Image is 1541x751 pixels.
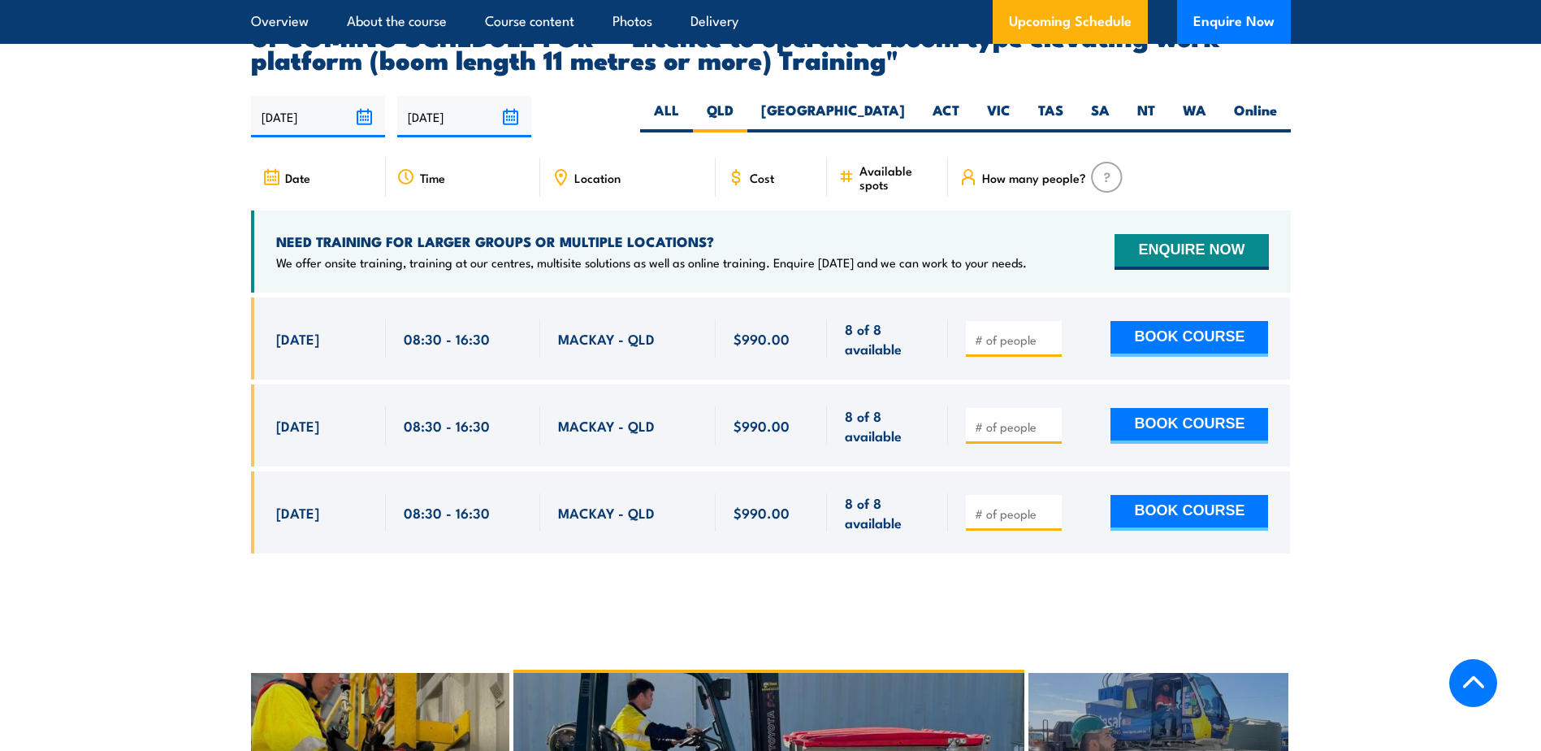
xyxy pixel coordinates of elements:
input: # of people [975,332,1056,348]
h2: UPCOMING SCHEDULE FOR - "Licence to operate a boom type elevating work platform (boom length 11 m... [251,24,1291,70]
span: 8 of 8 available [845,319,930,358]
input: From date [251,96,385,137]
label: WA [1169,101,1220,132]
span: $990.00 [734,416,790,435]
button: BOOK COURSE [1110,321,1268,357]
button: ENQUIRE NOW [1115,234,1268,270]
label: [GEOGRAPHIC_DATA] [747,101,919,132]
span: Cost [750,171,774,184]
span: How many people? [982,171,1086,184]
label: NT [1123,101,1169,132]
label: ALL [640,101,693,132]
label: ACT [919,101,973,132]
span: MACKAY - QLD [558,416,655,435]
label: TAS [1024,101,1077,132]
span: $990.00 [734,503,790,522]
p: We offer onsite training, training at our centres, multisite solutions as well as online training... [276,254,1027,271]
span: [DATE] [276,416,319,435]
button: BOOK COURSE [1110,408,1268,444]
span: MACKAY - QLD [558,503,655,522]
span: Date [285,171,310,184]
span: Location [574,171,621,184]
span: Time [420,171,445,184]
span: [DATE] [276,503,319,522]
input: # of people [975,419,1056,435]
span: 8 of 8 available [845,406,930,445]
span: $990.00 [734,329,790,348]
span: 08:30 - 16:30 [404,503,490,522]
input: To date [397,96,531,137]
span: [DATE] [276,329,319,348]
label: Online [1220,101,1291,132]
h4: NEED TRAINING FOR LARGER GROUPS OR MULTIPLE LOCATIONS? [276,232,1027,250]
label: QLD [693,101,747,132]
button: BOOK COURSE [1110,495,1268,531]
input: # of people [975,506,1056,522]
span: 08:30 - 16:30 [404,329,490,348]
span: 8 of 8 available [845,493,930,532]
label: SA [1077,101,1123,132]
span: Available spots [859,163,937,191]
span: MACKAY - QLD [558,329,655,348]
span: 08:30 - 16:30 [404,416,490,435]
label: VIC [973,101,1024,132]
